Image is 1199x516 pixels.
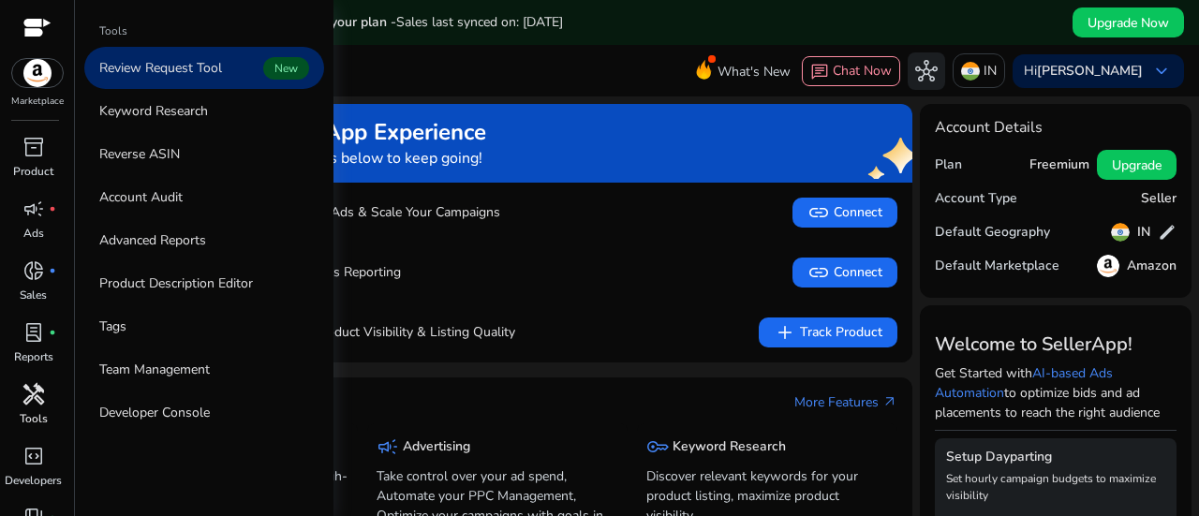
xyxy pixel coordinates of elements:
span: Upgrade Now [1088,13,1169,33]
span: code_blocks [22,445,45,467]
h5: Default Geography [935,225,1050,241]
span: Track Product [774,321,882,344]
h5: Data syncs run less frequently on your plan - [124,15,563,31]
span: inventory_2 [22,136,45,158]
p: Set hourly campaign budgets to maximize visibility [946,470,1165,504]
p: Reverse ASIN [99,144,180,164]
p: IN [984,54,997,87]
a: AI-based Ads Automation [935,364,1113,402]
p: Keyword Research [99,101,208,121]
button: linkConnect [792,258,897,287]
span: Connect [807,201,882,224]
h5: Seller [1141,191,1177,207]
span: campaign [377,435,399,458]
p: Tools [20,410,48,427]
span: chat [810,63,829,81]
span: fiber_manual_record [49,267,56,274]
span: Connect [807,261,882,284]
h5: Amazon [1127,258,1177,274]
button: linkConnect [792,198,897,228]
span: New [263,57,309,80]
p: Ads [23,225,44,242]
p: Product [13,163,53,180]
span: edit [1158,223,1177,242]
span: handyman [22,383,45,405]
p: Hi [1024,65,1143,78]
img: in.svg [961,62,980,81]
p: Advanced Reports [99,230,206,250]
button: Upgrade Now [1073,7,1184,37]
p: Product Description Editor [99,273,253,293]
p: Review Request Tool [99,58,222,78]
h5: Default Marketplace [935,258,1059,274]
span: link [807,261,830,284]
h5: Advertising [403,439,470,455]
span: campaign [22,198,45,220]
h5: Account Type [935,191,1017,207]
span: fiber_manual_record [49,205,56,213]
b: [PERSON_NAME] [1037,62,1143,80]
p: Tags [99,317,126,336]
h5: Setup Dayparting [946,450,1165,465]
h5: Keyword Research [673,439,786,455]
h5: Plan [935,157,962,173]
p: Developers [5,472,62,489]
p: Get Started with to optimize bids and ad placements to reach the right audience [935,363,1177,422]
span: key [646,435,669,458]
span: lab_profile [22,321,45,344]
p: Reports [14,348,53,365]
span: link [807,201,830,224]
p: Tools [99,22,127,39]
h4: Account Details [935,119,1177,137]
h5: Freemium [1029,157,1089,173]
span: donut_small [22,259,45,282]
button: addTrack Product [759,317,897,347]
span: What's New [718,55,791,88]
button: chatChat Now [802,56,900,86]
p: Developer Console [99,403,210,422]
span: fiber_manual_record [49,329,56,336]
img: amazon.svg [12,59,63,87]
span: Chat Now [833,62,892,80]
p: Sales [20,287,47,303]
img: amazon.svg [1097,255,1119,277]
h5: IN [1137,225,1150,241]
button: Upgrade [1097,150,1177,180]
a: More Featuresarrow_outward [794,392,897,412]
span: Upgrade [1112,155,1162,175]
span: Sales last synced on: [DATE] [396,13,563,31]
img: in.svg [1111,223,1130,242]
p: Team Management [99,360,210,379]
span: arrow_outward [882,394,897,409]
p: Marketplace [11,95,64,109]
h3: Welcome to SellerApp! [935,333,1177,356]
span: keyboard_arrow_down [1150,60,1173,82]
button: hub [908,52,945,90]
p: Account Audit [99,187,183,207]
span: hub [915,60,938,82]
span: add [774,321,796,344]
